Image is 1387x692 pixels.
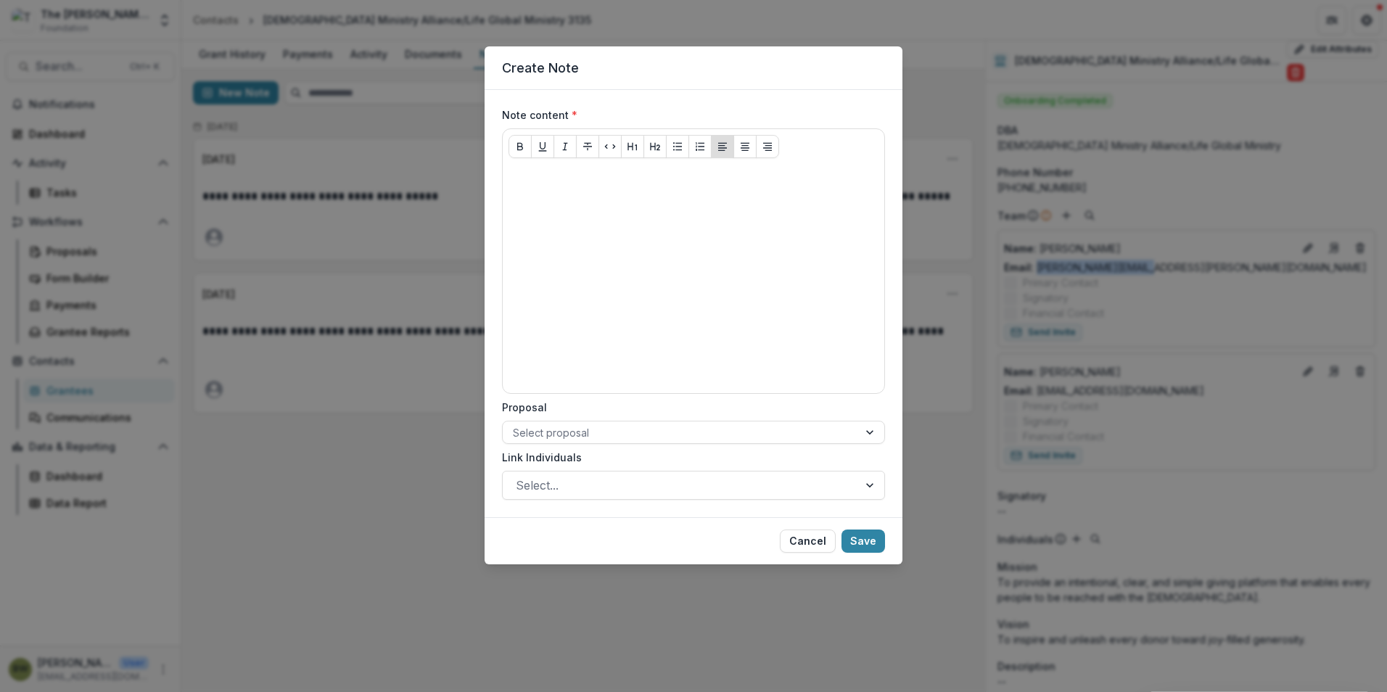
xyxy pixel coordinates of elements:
button: Heading 1 [621,135,644,158]
button: Strike [576,135,599,158]
button: Cancel [780,530,836,553]
label: Proposal [502,400,876,415]
button: Italicize [553,135,577,158]
header: Create Note [485,46,902,90]
button: Ordered List [688,135,712,158]
button: Underline [531,135,554,158]
label: Note content [502,107,876,123]
button: Bullet List [666,135,689,158]
button: Bold [509,135,532,158]
label: Link Individuals [502,450,876,465]
button: Align Left [711,135,734,158]
button: Align Center [733,135,757,158]
button: Heading 2 [643,135,667,158]
button: Align Right [756,135,779,158]
button: Code [598,135,622,158]
button: Save [841,530,885,553]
